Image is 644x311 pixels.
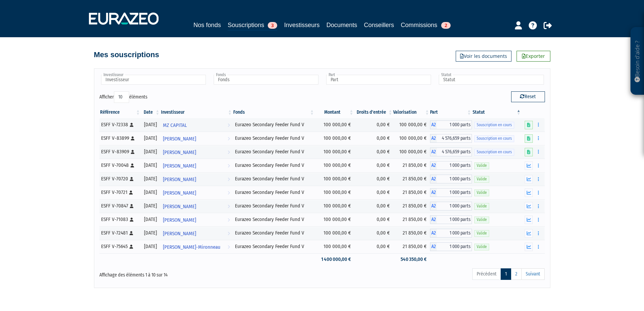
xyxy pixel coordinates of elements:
span: Souscription en cours [474,122,514,128]
td: 1 400 000,00 € [315,253,354,265]
div: A2 - Eurazeo Secondary Feeder Fund V [430,229,472,238]
div: [DATE] [143,121,158,128]
span: [PERSON_NAME] [163,133,196,145]
div: ESFF V-70721 [101,189,139,196]
span: A2 [430,134,437,143]
span: [PERSON_NAME] [163,146,196,159]
th: Part: activer pour trier la colonne par ordre croissant [430,107,472,118]
span: 1 000 parts [437,202,472,210]
span: A2 [430,188,437,197]
a: [PERSON_NAME] [160,213,233,226]
span: 4 576,659 parts [437,134,472,143]
td: 100 000,00 € [315,186,354,199]
td: 0,00 € [354,226,393,240]
th: Montant: activer pour trier la colonne par ordre croissant [315,107,354,118]
a: [PERSON_NAME]-Mironneau [160,240,233,253]
td: 0,00 € [354,240,393,253]
i: Voir l'investisseur [228,241,230,253]
span: 1 000 parts [437,188,472,197]
i: Voir l'investisseur [228,187,230,199]
div: A2 - Eurazeo Secondary Feeder Fund V [430,215,472,224]
span: A2 [430,120,437,129]
td: 100 000,00 € [315,199,354,213]
div: A2 - Eurazeo Secondary Feeder Fund V [430,134,472,143]
a: Documents [327,20,357,30]
td: 21 850,00 € [393,199,430,213]
td: 21 850,00 € [393,240,430,253]
td: 21 850,00 € [393,226,430,240]
span: 1 000 parts [437,215,472,224]
td: 100 000,00 € [315,172,354,186]
p: Besoin d'aide ? [634,31,641,92]
td: 100 000,00 € [393,132,430,145]
div: Eurazeo Secondary Feeder Fund V [235,202,312,209]
div: [DATE] [143,189,158,196]
th: Valorisation: activer pour trier la colonne par ordre croissant [393,107,430,118]
div: ESFF V-70720 [101,175,139,182]
a: [PERSON_NAME] [160,226,233,240]
i: [Français] Personne physique [129,245,133,249]
a: Exporter [517,51,550,62]
h4: Mes souscriptions [94,51,159,59]
td: 21 850,00 € [393,159,430,172]
span: 1 000 parts [437,120,472,129]
span: Valide [474,190,489,196]
th: Fonds: activer pour trier la colonne par ordre croissant [233,107,315,118]
div: Affichage des éléments 1 à 10 sur 14 [99,268,279,279]
th: Référence : activer pour trier la colonne par ordre croissant [99,107,141,118]
div: A2 - Eurazeo Secondary Feeder Fund V [430,188,472,197]
a: Investisseurs [284,20,319,30]
a: [PERSON_NAME] [160,145,233,159]
a: Nos fonds [193,20,221,30]
span: MZ CAPITAL [163,119,187,132]
i: Voir l'investisseur [228,227,230,240]
td: 21 850,00 € [393,213,430,226]
span: Valide [474,244,489,250]
span: Valide [474,217,489,223]
th: Investisseur: activer pour trier la colonne par ordre croissant [160,107,233,118]
button: Reset [511,91,545,102]
td: 100 000,00 € [315,145,354,159]
span: [PERSON_NAME] [163,187,196,199]
td: 100 000,00 € [315,132,354,145]
i: [Français] Personne physique [130,123,134,127]
div: ESFF V-70048 [101,162,139,169]
span: A2 [430,229,437,238]
td: 540 350,00 € [393,253,430,265]
span: A2 [430,215,437,224]
select: Afficheréléments [114,91,129,103]
td: 100 000,00 € [315,159,354,172]
i: Voir l'investisseur [228,119,230,132]
a: 1 [501,268,511,280]
div: [DATE] [143,229,158,237]
td: 0,00 € [354,213,393,226]
i: [Français] Personne physique [130,204,134,208]
a: [PERSON_NAME] [160,132,233,145]
div: Eurazeo Secondary Feeder Fund V [235,121,312,128]
span: Valide [474,230,489,237]
a: [PERSON_NAME] [160,172,233,186]
span: 1 000 parts [437,242,472,251]
span: A2 [430,161,437,170]
span: 2 [441,22,451,29]
td: 0,00 € [354,186,393,199]
td: 100 000,00 € [315,118,354,132]
div: A2 - Eurazeo Secondary Feeder Fund V [430,148,472,156]
td: 0,00 € [354,132,393,145]
div: Eurazeo Secondary Feeder Fund V [235,216,312,223]
span: A2 [430,202,437,210]
th: Date: activer pour trier la colonne par ordre croissant [141,107,161,118]
td: 100 000,00 € [315,213,354,226]
div: Eurazeo Secondary Feeder Fund V [235,189,312,196]
span: Souscription en cours [474,135,514,142]
i: [Français] Personne physique [131,150,135,154]
a: 2 [511,268,522,280]
i: [Français] Personne physique [129,231,133,235]
div: ESFF V-72338 [101,121,139,128]
a: Voir les documents [456,51,511,62]
th: Droits d'entrée: activer pour trier la colonne par ordre croissant [354,107,393,118]
div: Eurazeo Secondary Feeder Fund V [235,162,312,169]
div: [DATE] [143,243,158,250]
span: Souscription en cours [474,149,514,155]
td: 0,00 € [354,172,393,186]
